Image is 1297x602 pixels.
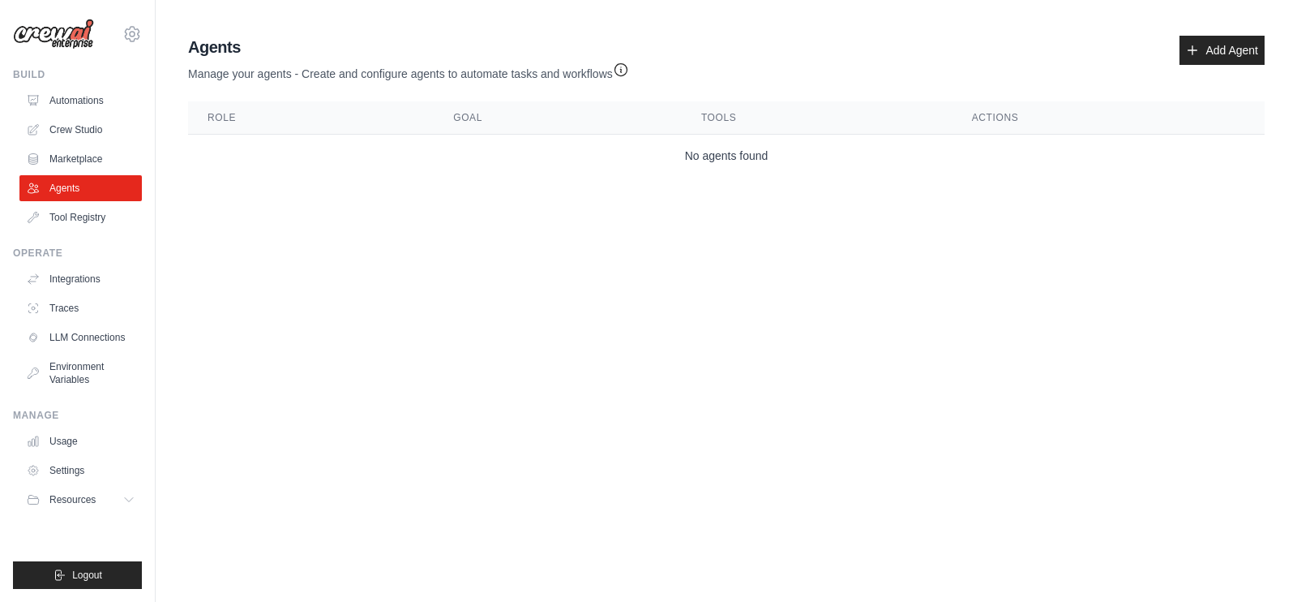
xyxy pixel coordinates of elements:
a: Automations [19,88,142,114]
a: Usage [19,428,142,454]
div: Build [13,68,142,81]
span: Logout [72,569,102,582]
a: Environment Variables [19,354,142,393]
a: Crew Studio [19,117,142,143]
a: Traces [19,295,142,321]
div: Manage [13,409,142,422]
span: Resources [49,493,96,506]
a: LLM Connections [19,325,142,350]
th: Goal [434,101,682,135]
div: Operate [13,247,142,260]
a: Integrations [19,266,142,292]
a: Agents [19,175,142,201]
button: Logout [13,561,142,589]
img: Logo [13,19,94,49]
th: Actions [952,101,1265,135]
td: No agents found [188,135,1265,178]
a: Add Agent [1179,36,1265,65]
button: Resources [19,487,142,513]
h2: Agents [188,36,629,58]
a: Marketplace [19,146,142,172]
p: Manage your agents - Create and configure agents to automate tasks and workflows [188,58,629,82]
a: Settings [19,458,142,484]
th: Tools [682,101,952,135]
a: Tool Registry [19,204,142,230]
th: Role [188,101,434,135]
